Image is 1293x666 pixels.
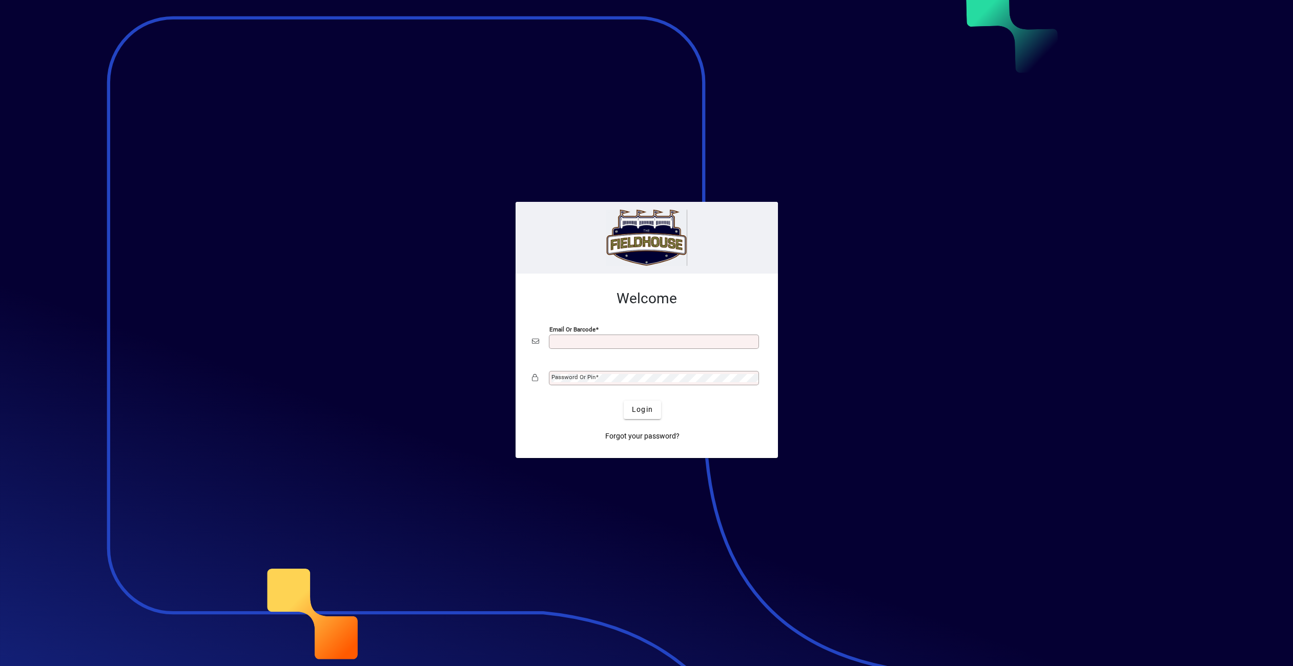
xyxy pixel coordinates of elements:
a: Forgot your password? [601,427,684,446]
button: Login [624,401,661,419]
span: Login [632,404,653,415]
mat-label: Password or Pin [551,373,596,381]
h2: Welcome [532,290,762,307]
span: Forgot your password? [605,431,680,442]
mat-label: Email or Barcode [549,325,596,332]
